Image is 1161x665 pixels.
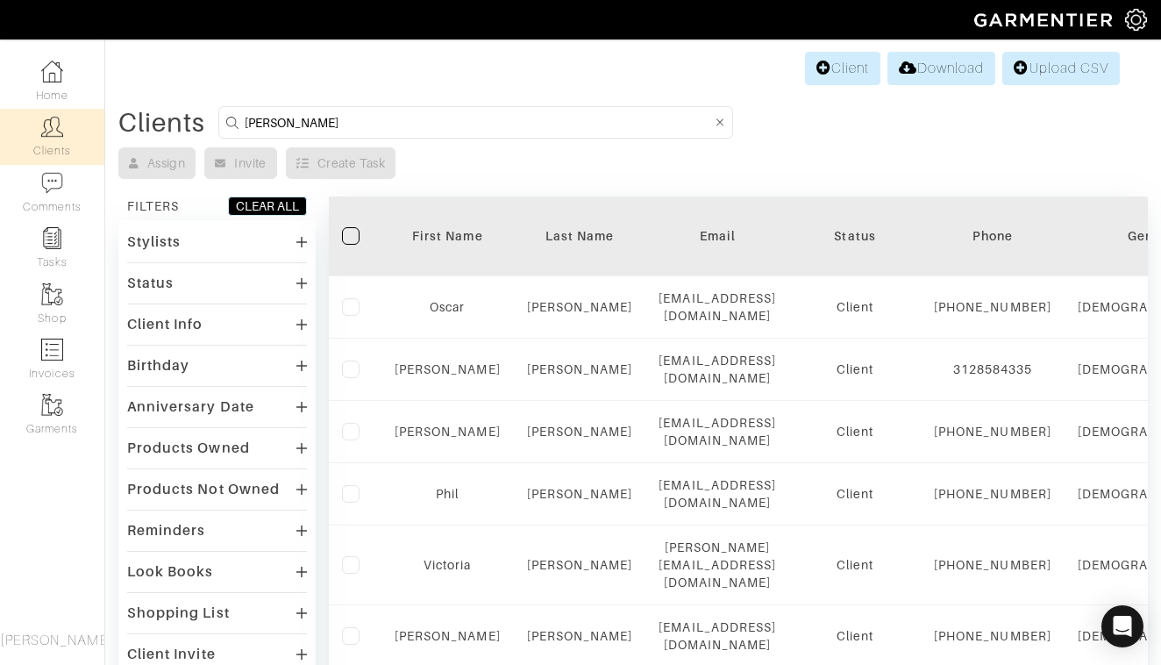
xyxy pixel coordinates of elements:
[127,398,254,416] div: Anniversary Date
[228,197,307,216] button: CLEAR ALL
[1125,9,1147,31] img: gear-icon-white-bd11855cb880d31180b6d7d6211b90ccbf57a29d726f0c71d8c61bd08dd39cc2.png
[245,111,712,133] input: Search by name, email, phone, city, or state
[934,556,1051,574] div: [PHONE_NUMBER]
[805,52,880,85] a: Client
[127,604,230,622] div: Shopping List
[41,227,63,249] img: reminder-icon-8004d30b9f0a5d33ae49ab947aed9ed385cf756f9e5892f1edd6e32f2345188e.png
[424,558,471,572] a: Victoria
[659,352,776,387] div: [EMAIL_ADDRESS][DOMAIN_NAME]
[659,227,776,245] div: Email
[934,627,1051,645] div: [PHONE_NUMBER]
[527,227,633,245] div: Last Name
[395,227,501,245] div: First Name
[41,61,63,82] img: dashboard-icon-dbcd8f5a0b271acd01030246c82b418ddd0df26cd7fceb0bd07c9910d44c42f6.png
[802,423,908,440] div: Client
[127,357,189,375] div: Birthday
[934,361,1051,378] div: 3128584335
[127,646,216,663] div: Client Invite
[802,361,908,378] div: Client
[789,197,921,276] th: Toggle SortBy
[127,275,174,292] div: Status
[381,197,514,276] th: Toggle SortBy
[127,522,205,540] div: Reminders
[659,290,776,325] div: [EMAIL_ADDRESS][DOMAIN_NAME]
[659,539,776,591] div: [PERSON_NAME][EMAIL_ADDRESS][DOMAIN_NAME]
[41,283,63,305] img: garments-icon-b7da505a4dc4fd61783c78ac3ca0ef83fa9d6f193b1c9dc38574b1d14d53ca28.png
[1101,605,1143,647] div: Open Intercom Messenger
[127,197,179,215] div: FILTERS
[1002,52,1120,85] a: Upload CSV
[527,362,633,376] a: [PERSON_NAME]
[659,619,776,654] div: [EMAIL_ADDRESS][DOMAIN_NAME]
[802,485,908,503] div: Client
[514,197,646,276] th: Toggle SortBy
[527,558,633,572] a: [PERSON_NAME]
[802,227,908,245] div: Status
[527,487,633,501] a: [PERSON_NAME]
[527,300,633,314] a: [PERSON_NAME]
[934,227,1051,245] div: Phone
[965,4,1125,35] img: garmentier-logo-header-white-b43fb05a5012e4ada735d5af1a66efaba907eab6374d6393d1fbf88cb4ef424d.png
[41,394,63,416] img: garments-icon-b7da505a4dc4fd61783c78ac3ca0ef83fa9d6f193b1c9dc38574b1d14d53ca28.png
[659,476,776,511] div: [EMAIL_ADDRESS][DOMAIN_NAME]
[127,481,280,498] div: Products Not Owned
[118,114,205,132] div: Clients
[41,116,63,138] img: clients-icon-6bae9207a08558b7cb47a8932f037763ab4055f8c8b6bfacd5dc20c3e0201464.png
[887,52,995,85] a: Download
[127,233,181,251] div: Stylists
[127,563,214,581] div: Look Books
[802,627,908,645] div: Client
[127,316,203,333] div: Client Info
[41,339,63,361] img: orders-icon-0abe47150d42831381b5fb84f609e132dff9fe21cb692f30cb5eec754e2cba89.png
[934,423,1051,440] div: [PHONE_NUMBER]
[802,556,908,574] div: Client
[527,629,633,643] a: [PERSON_NAME]
[934,298,1051,316] div: [PHONE_NUMBER]
[395,425,501,439] a: [PERSON_NAME]
[436,487,459,501] a: Phil
[395,362,501,376] a: [PERSON_NAME]
[659,414,776,449] div: [EMAIL_ADDRESS][DOMAIN_NAME]
[395,629,501,643] a: [PERSON_NAME]
[127,440,250,457] div: Products Owned
[430,300,465,314] a: Oscar
[527,425,633,439] a: [PERSON_NAME]
[802,298,908,316] div: Client
[934,485,1051,503] div: [PHONE_NUMBER]
[41,172,63,194] img: comment-icon-a0a6a9ef722e966f86d9cbdc48e553b5cf19dbc54f86b18d962a5391bc8f6eb6.png
[236,197,299,215] div: CLEAR ALL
